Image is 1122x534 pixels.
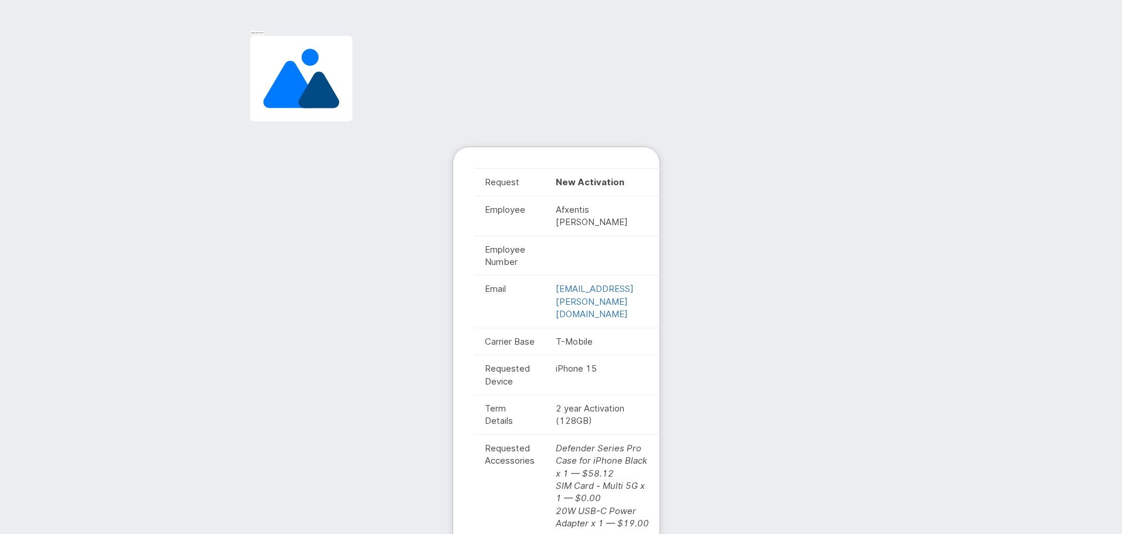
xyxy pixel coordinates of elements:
[556,443,647,479] i: Defender Series Pro Case for iPhone Black x 1 — $58.12
[556,480,645,504] i: SIM Card - Multi 5G x 1 — $0.00
[545,355,660,394] td: iPhone 15
[474,275,545,327] td: Email
[545,394,660,434] td: 2 year Activation (128GB)
[474,355,545,394] td: Requested Device
[556,176,624,188] strong: New Activation
[474,328,545,355] td: Carrier Base
[556,283,634,319] a: [EMAIL_ADDRESS][PERSON_NAME][DOMAIN_NAME]
[474,236,545,275] td: Employee Number
[545,196,660,236] td: Afxentis [PERSON_NAME]
[556,505,649,529] i: 20W USB-C Power Adapter x 1 — $19.00
[474,394,545,434] td: Term Details
[245,30,358,127] img: Image placeholder
[545,328,660,355] td: T-Mobile
[474,168,545,195] td: Request
[474,196,545,236] td: Employee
